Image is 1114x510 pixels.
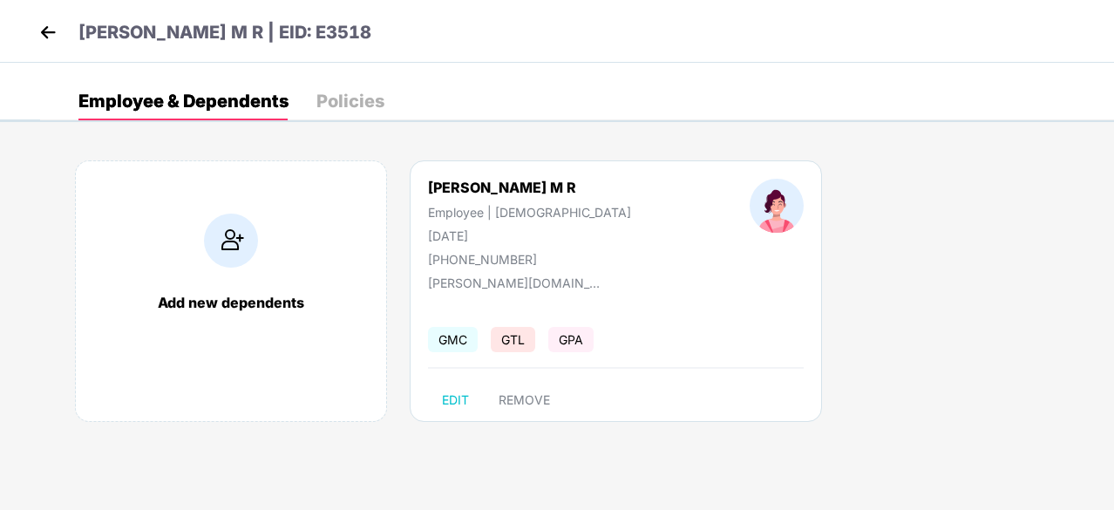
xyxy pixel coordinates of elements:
[428,228,631,243] div: [DATE]
[35,19,61,45] img: back
[428,205,631,220] div: Employee | [DEMOGRAPHIC_DATA]
[428,327,478,352] span: GMC
[428,275,602,290] div: [PERSON_NAME][DOMAIN_NAME][EMAIL_ADDRESS][DOMAIN_NAME]
[428,386,483,414] button: EDIT
[548,327,594,352] span: GPA
[204,214,258,268] img: addIcon
[428,179,631,196] div: [PERSON_NAME] M R
[78,92,289,110] div: Employee & Dependents
[93,294,369,311] div: Add new dependents
[499,393,550,407] span: REMOVE
[750,179,804,233] img: profileImage
[428,252,631,267] div: [PHONE_NUMBER]
[442,393,469,407] span: EDIT
[485,386,564,414] button: REMOVE
[316,92,384,110] div: Policies
[491,327,535,352] span: GTL
[78,19,371,46] p: [PERSON_NAME] M R | EID: E3518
